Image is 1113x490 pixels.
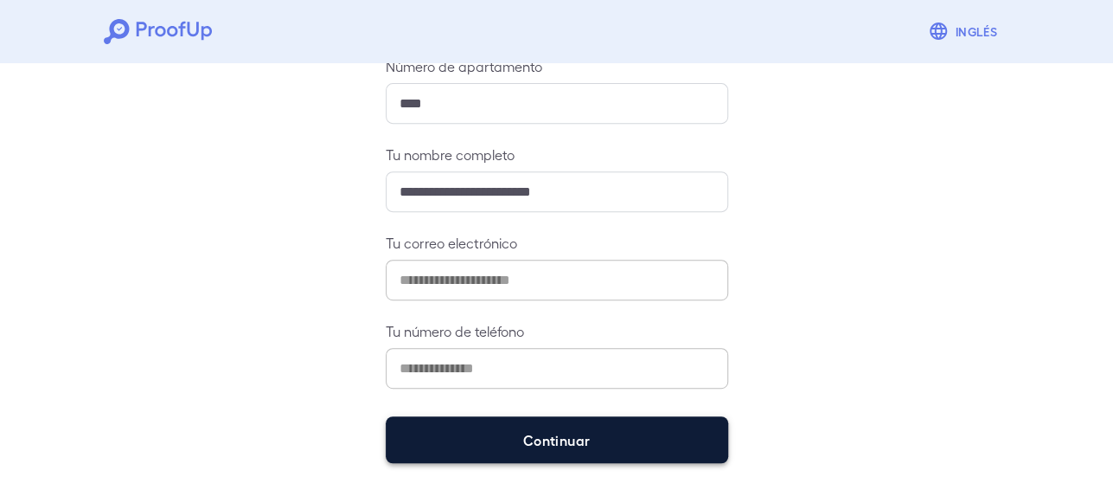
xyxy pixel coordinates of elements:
font: Tu número de teléfono [386,323,524,339]
font: Continuar [522,432,590,448]
button: Inglés [921,14,1009,48]
font: Tu nombre completo [386,146,515,163]
button: Continuar [386,416,728,463]
font: Número de apartamento [386,58,542,74]
font: Tu correo electrónico [386,235,517,251]
font: Inglés [956,24,997,38]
